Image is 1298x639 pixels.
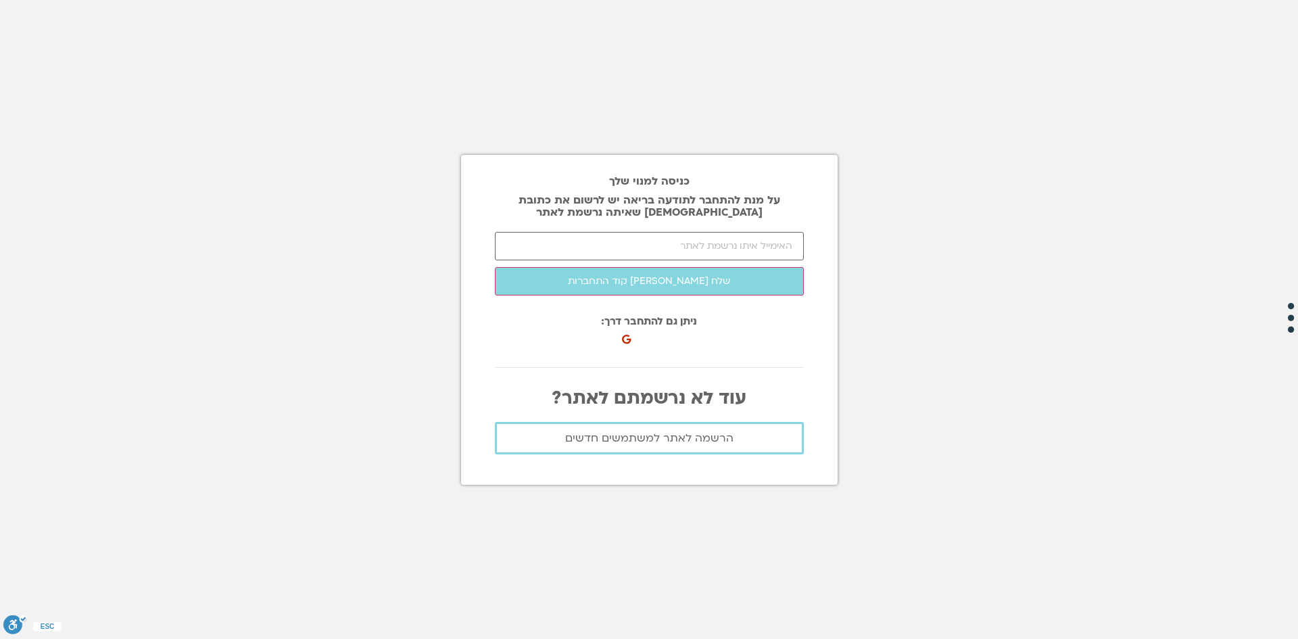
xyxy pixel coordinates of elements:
[495,232,804,260] input: האימייל איתו נרשמת לאתר
[495,194,804,218] p: על מנת להתחבר לתודעה בריאה יש לרשום את כתובת [DEMOGRAPHIC_DATA] שאיתה נרשמת לאתר
[495,422,804,454] a: הרשמה לאתר למשתמשים חדשים
[495,267,804,295] button: שלח [PERSON_NAME] קוד התחברות
[495,175,804,187] h2: כניסה למנוי שלך
[565,432,734,444] span: הרשמה לאתר למשתמשים חדשים
[495,388,804,408] p: עוד לא נרשמתם לאתר?
[625,320,773,350] iframe: כפתור לכניסה באמצעות חשבון Google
